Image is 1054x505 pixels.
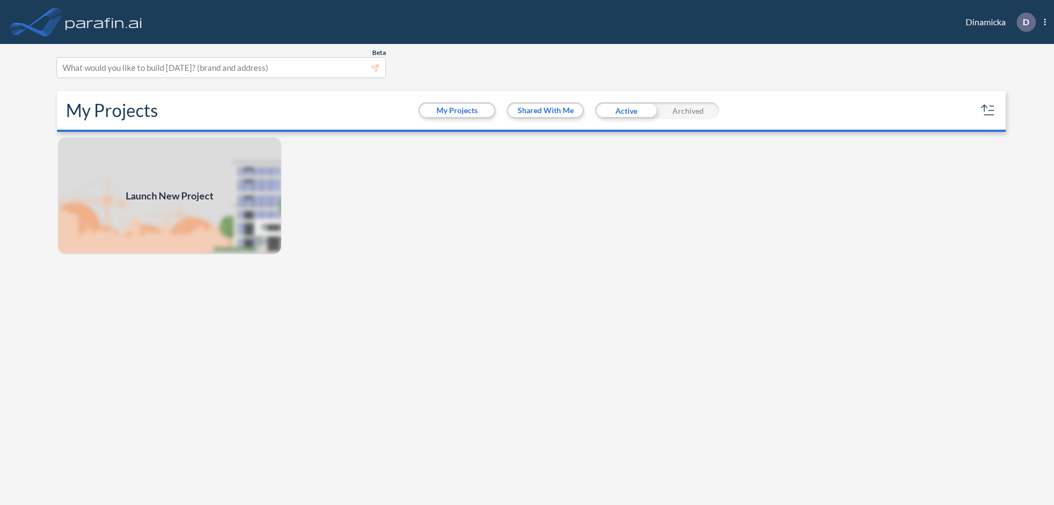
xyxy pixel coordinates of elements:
[1023,17,1029,27] p: D
[57,136,282,255] img: add
[949,13,1046,32] div: Dinamicka
[420,104,494,117] button: My Projects
[595,102,657,119] div: Active
[372,48,386,57] span: Beta
[63,11,144,33] img: logo
[979,102,997,119] button: sort
[508,104,582,117] button: Shared With Me
[657,102,719,119] div: Archived
[57,136,282,255] a: Launch New Project
[66,100,158,121] h2: My Projects
[126,188,214,203] span: Launch New Project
